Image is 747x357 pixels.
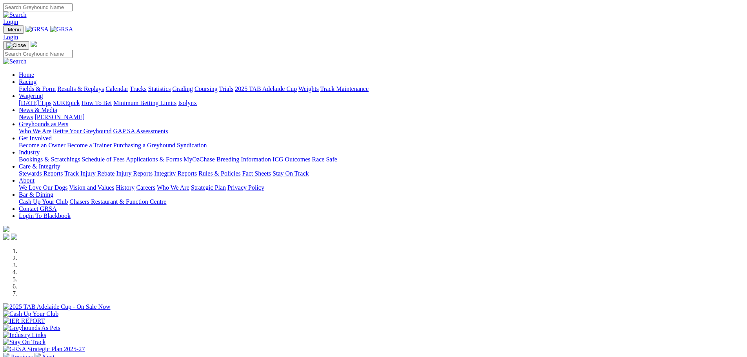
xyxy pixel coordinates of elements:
a: We Love Our Dogs [19,184,67,191]
a: Get Involved [19,135,52,141]
img: facebook.svg [3,234,9,240]
a: Chasers Restaurant & Function Centre [69,198,166,205]
a: Contact GRSA [19,205,56,212]
a: Fact Sheets [242,170,271,177]
a: Retire Your Greyhound [53,128,112,134]
div: Care & Integrity [19,170,744,177]
a: Syndication [177,142,207,149]
a: Fields & Form [19,85,56,92]
a: Race Safe [312,156,337,163]
a: Breeding Information [216,156,271,163]
div: Greyhounds as Pets [19,128,744,135]
a: History [116,184,134,191]
a: Wagering [19,92,43,99]
a: Grading [173,85,193,92]
img: Close [6,42,26,49]
a: Track Maintenance [320,85,369,92]
a: Careers [136,184,155,191]
a: ICG Outcomes [273,156,310,163]
img: GRSA [50,26,73,33]
img: logo-grsa-white.png [31,41,37,47]
button: Toggle navigation [3,41,29,50]
a: Bar & Dining [19,191,53,198]
input: Search [3,50,73,58]
a: How To Bet [82,100,112,106]
a: Greyhounds as Pets [19,121,68,127]
a: [PERSON_NAME] [35,114,84,120]
a: Tracks [130,85,147,92]
a: Injury Reports [116,170,153,177]
a: Industry [19,149,40,156]
a: Login [3,34,18,40]
a: Results & Replays [57,85,104,92]
div: Industry [19,156,744,163]
a: Minimum Betting Limits [113,100,176,106]
a: Vision and Values [69,184,114,191]
a: Care & Integrity [19,163,60,170]
img: 2025 TAB Adelaide Cup - On Sale Now [3,303,111,310]
a: SUREpick [53,100,80,106]
img: Search [3,11,27,18]
div: Racing [19,85,744,92]
a: Track Injury Rebate [64,170,115,177]
img: Cash Up Your Club [3,310,58,317]
a: Login [3,18,18,25]
a: Weights [298,85,319,92]
a: Purchasing a Greyhound [113,142,175,149]
a: Rules & Policies [198,170,241,177]
img: Search [3,58,27,65]
button: Toggle navigation [3,25,24,34]
img: Industry Links [3,332,46,339]
a: Who We Are [157,184,189,191]
input: Search [3,3,73,11]
a: Home [19,71,34,78]
img: logo-grsa-white.png [3,226,9,232]
a: News [19,114,33,120]
a: Stewards Reports [19,170,63,177]
a: Coursing [194,85,218,92]
a: Become a Trainer [67,142,112,149]
div: Bar & Dining [19,198,744,205]
a: Racing [19,78,36,85]
a: News & Media [19,107,57,113]
span: Menu [8,27,21,33]
a: Login To Blackbook [19,212,71,219]
img: GRSA [25,26,49,33]
a: About [19,177,35,184]
a: 2025 TAB Adelaide Cup [235,85,297,92]
a: Strategic Plan [191,184,226,191]
img: Stay On Track [3,339,45,346]
a: Integrity Reports [154,170,197,177]
a: Calendar [105,85,128,92]
a: Cash Up Your Club [19,198,68,205]
img: IER REPORT [3,317,45,324]
a: [DATE] Tips [19,100,51,106]
a: Who We Are [19,128,51,134]
a: Become an Owner [19,142,65,149]
a: Trials [219,85,233,92]
a: Statistics [148,85,171,92]
div: News & Media [19,114,744,121]
img: GRSA Strategic Plan 2025-27 [3,346,85,353]
div: About [19,184,744,191]
a: Stay On Track [273,170,309,177]
a: GAP SA Assessments [113,128,168,134]
a: Isolynx [178,100,197,106]
a: Privacy Policy [227,184,264,191]
div: Get Involved [19,142,744,149]
a: Schedule of Fees [82,156,124,163]
img: twitter.svg [11,234,17,240]
img: Greyhounds As Pets [3,324,60,332]
div: Wagering [19,100,744,107]
a: Bookings & Scratchings [19,156,80,163]
a: MyOzChase [184,156,215,163]
a: Applications & Forms [126,156,182,163]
